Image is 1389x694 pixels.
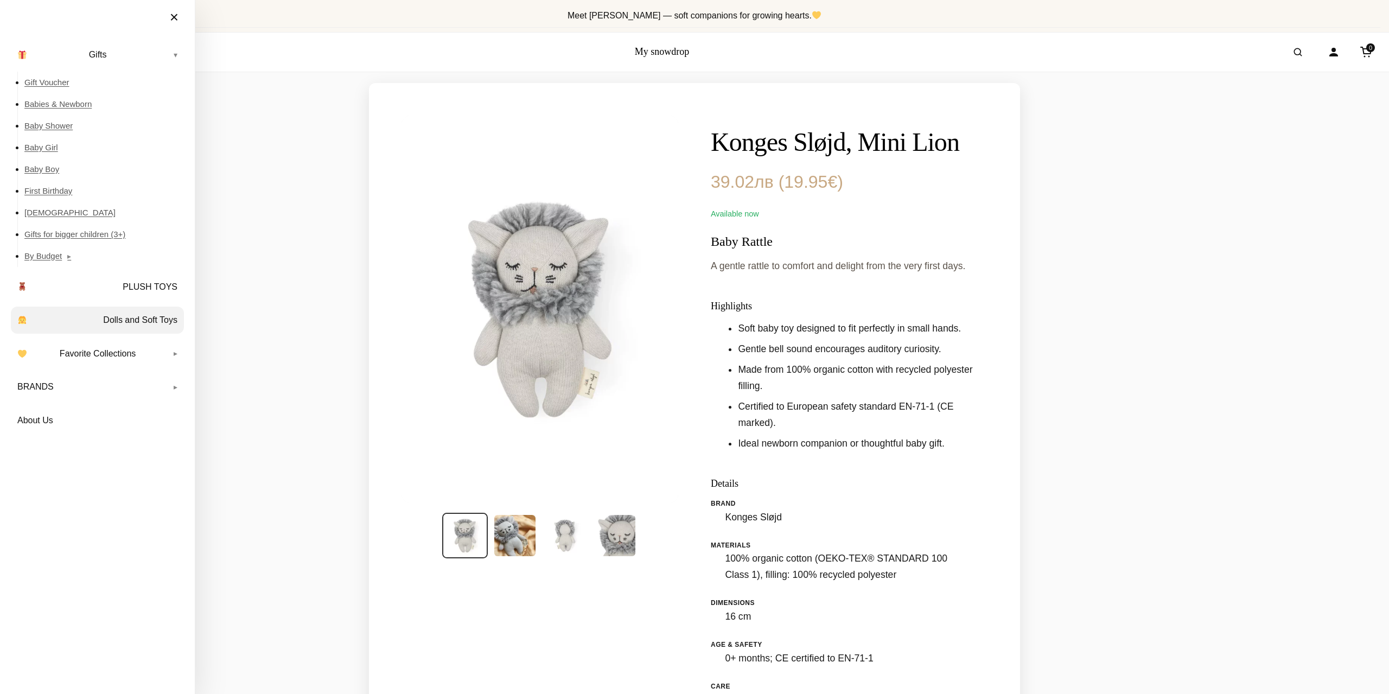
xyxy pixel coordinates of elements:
[593,514,636,557] img: Бебешка играчка лъвче от органичен памук Konges Sløjd – сива, плетена, с ръчна грива и затворени очи
[24,180,184,202] a: First Birthday
[754,172,774,192] span: лв
[779,172,843,192] span: ( )
[543,514,587,557] img: Konges Sløjd, Mini Lion - Gallery Image
[725,651,973,667] dd: 0+ months; CE certified to EN-71-1
[18,50,27,59] img: 🎁
[711,540,987,551] dt: Materials
[442,513,488,558] img: Бебешка играчка лъвче от органичен памук Konges Sløjd – сива, плетена, с ръчна грива и затворени очи
[18,349,27,358] img: 💛
[24,115,184,137] a: Baby Shower
[24,202,184,224] a: [DEMOGRAPHIC_DATA]
[1354,40,1378,64] a: Cart
[24,72,184,93] a: Gift Voucher
[827,172,837,192] span: €
[711,681,987,692] dt: Care
[711,126,987,158] h1: Konges Sløjd, Mini Lion
[1283,37,1313,67] button: Open search
[784,172,837,192] span: 19.95
[18,316,27,324] img: 👧
[159,5,189,29] button: Close menu
[18,282,27,291] img: 🧸
[11,307,184,334] a: Dolls and Soft Toys
[711,597,987,608] dt: Dimensions
[711,258,987,275] p: A gentle rattle to comfort and delight from the very first days.
[711,301,987,313] h3: Highlights
[11,373,184,400] a: BRANDS
[1366,43,1375,52] span: 0
[11,273,184,301] a: PLUSH TOYS
[738,399,987,431] li: Certified to European safety standard EN-71-1 (CE marked).
[738,341,987,358] li: Gentle bell sound encourages auditory curiosity.
[9,4,1380,28] div: Announcement
[711,498,987,509] dt: Brand
[711,234,987,250] h2: Baby Rattle
[24,245,184,267] a: By Budget
[711,209,759,218] span: Available now
[568,11,821,20] span: Meet [PERSON_NAME] — soft companions for growing hearts.
[493,514,537,557] img: Konges Sløjd, Mini Lion - Gallery Image
[24,224,184,245] a: Gifts for bigger children (3+)
[812,11,821,20] img: 💛
[1322,40,1346,64] a: Account
[24,137,184,158] a: Baby Girl
[725,609,973,625] dd: 16 cm
[635,46,690,57] a: My snowdrop
[24,93,184,115] a: Babies & Newborn
[738,362,987,394] li: Made from 100% organic cotton with recycled polyester filling.
[725,510,973,526] dd: Konges Sløjd
[11,41,184,68] a: Gifts
[24,158,184,180] a: Baby Boy
[738,436,987,452] li: Ideal newborn companion or thoughtful baby gift.
[11,340,184,367] a: Favorite Collections
[711,172,774,192] span: 39.02
[738,321,987,337] li: Soft baby toy designed to fit perfectly in small hands.
[711,478,987,490] h3: Details
[402,116,678,503] img: Бебешка играчка лъвче от органичен памук Konges Sløjd – сива, плетена, с ръчна грива и затворени очи
[711,639,987,650] dt: Age & Safety
[11,407,184,434] a: About Us
[725,551,973,583] dd: 100% organic cotton (OEKO-TEX® STANDARD 100 Class 1), filling: 100% recycled polyester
